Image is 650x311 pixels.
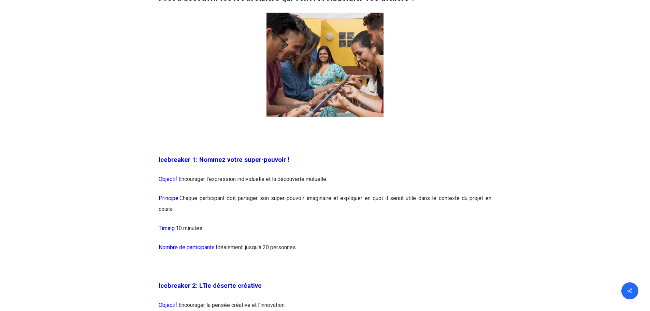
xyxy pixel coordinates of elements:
p: Idéalement, jusqu’à 20 personnes. [159,242,491,261]
span: Icebreaker 2: L’île déserte créative [159,282,262,289]
span: Objectif: [159,302,178,308]
p: 10 minutes [159,223,491,242]
span: Objectif: [159,176,178,182]
span: Icebreaker 1: Nommez votre super-pouvoir ! [159,156,289,164]
span: Nombre de participants: [159,244,216,251]
p: Encourager l’expression individuelle et la découverte mutuelle. [159,174,491,193]
p: Chaque participant doit partager son super-pouvoir imaginaire et expliquer en quoi il serait util... [159,193,491,223]
span: Principe: [159,195,179,201]
span: Timing: [159,225,176,231]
